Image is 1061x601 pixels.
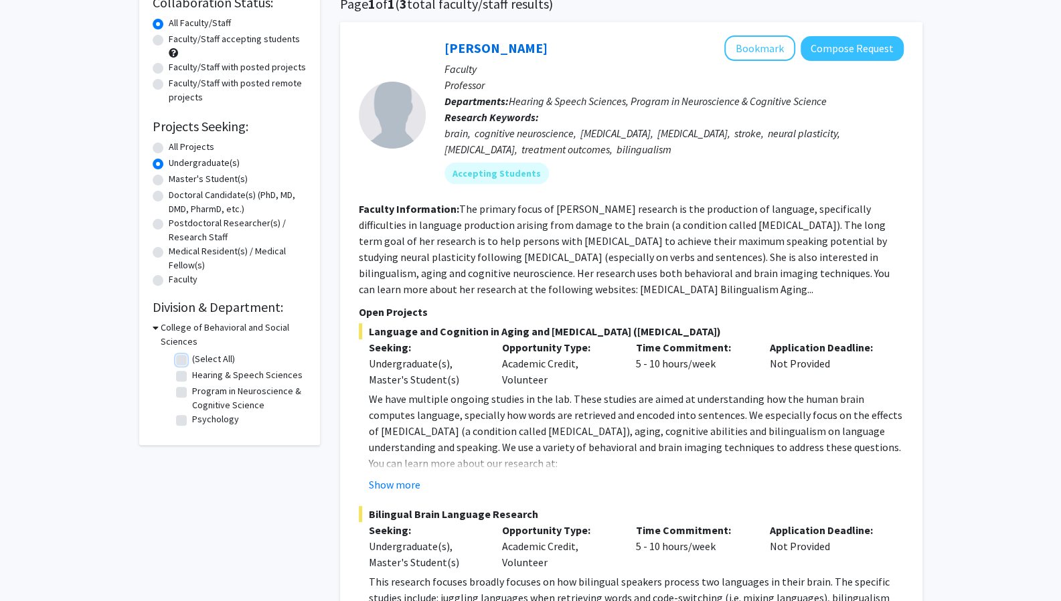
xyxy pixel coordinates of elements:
span: Language and Cognition in Aging and [MEDICAL_DATA] ([MEDICAL_DATA]) [359,323,904,339]
label: Psychology [192,412,239,426]
div: Academic Credit, Volunteer [492,339,626,388]
div: Undergraduate(s), Master's Student(s) [369,355,483,388]
p: Professor [444,77,904,93]
p: Seeking: [369,522,483,538]
p: Application Deadline: [770,522,884,538]
p: Opportunity Type: [502,339,616,355]
div: Academic Credit, Volunteer [492,522,626,570]
label: Faculty/Staff with posted projects [169,60,306,74]
button: Compose Request to Yasmeen Faroqi-Shah [801,36,904,61]
label: Program in Neuroscience & Cognitive Science [192,384,303,412]
button: Show more [369,477,420,493]
button: Add Yasmeen Faroqi-Shah to Bookmarks [724,35,795,61]
p: Faculty [444,61,904,77]
p: Open Projects [359,304,904,320]
label: Undergraduate(s) [169,156,240,170]
label: Postdoctoral Researcher(s) / Research Staff [169,216,307,244]
p: Time Commitment: [636,522,750,538]
p: Opportunity Type: [502,522,616,538]
span: Bilingual Brain Language Research [359,506,904,522]
label: All Faculty/Staff [169,16,231,30]
p: Seeking: [369,339,483,355]
p: Time Commitment: [636,339,750,355]
span: Hearing & Speech Sciences, Program in Neuroscience & Cognitive Science [509,94,827,108]
label: Doctoral Candidate(s) (PhD, MD, DMD, PharmD, etc.) [169,188,307,216]
h2: Projects Seeking: [153,118,307,135]
label: (Select All) [192,352,235,366]
label: Master's Student(s) [169,172,248,186]
label: Hearing & Speech Sciences [192,368,303,382]
div: Not Provided [760,339,894,388]
div: brain, cognitive neuroscience, [MEDICAL_DATA], [MEDICAL_DATA], stroke, neural plasticity, [MEDICA... [444,125,904,157]
h2: Division & Department: [153,299,307,315]
div: 5 - 10 hours/week [626,522,760,570]
div: 5 - 10 hours/week [626,339,760,388]
a: [PERSON_NAME] [444,39,548,56]
b: Research Keywords: [444,110,539,124]
label: Medical Resident(s) / Medical Fellow(s) [169,244,307,272]
label: Faculty/Staff with posted remote projects [169,76,307,104]
p: You can learn more about our research at: [369,455,904,471]
fg-read-more: The primary focus of [PERSON_NAME] research is the production of language, specifically difficult... [359,202,890,296]
b: Departments: [444,94,509,108]
div: Not Provided [760,522,894,570]
mat-chip: Accepting Students [444,163,549,184]
iframe: Chat [10,541,57,591]
label: Faculty [169,272,197,286]
p: Application Deadline: [770,339,884,355]
label: All Projects [169,140,214,154]
b: Faculty Information: [359,202,459,216]
label: Faculty/Staff accepting students [169,32,300,46]
p: We have multiple ongoing studies in the lab. These studies are aimed at understanding how the hum... [369,391,904,455]
div: Undergraduate(s), Master's Student(s) [369,538,483,570]
h3: College of Behavioral and Social Sciences [161,321,307,349]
